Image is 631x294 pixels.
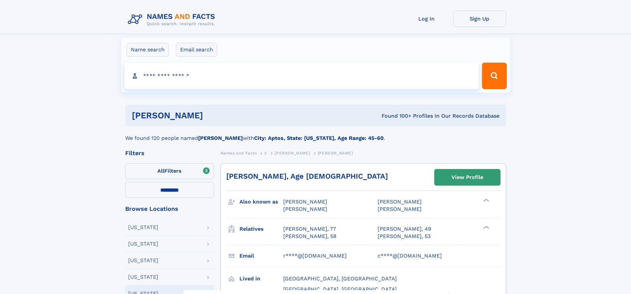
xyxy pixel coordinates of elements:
[378,225,431,233] a: [PERSON_NAME], 49
[453,11,506,27] a: Sign Up
[125,150,214,156] div: Filters
[125,206,214,212] div: Browse Locations
[125,126,506,142] div: We found 120 people named with .
[482,63,506,89] button: Search Button
[239,196,283,207] h3: Also known as
[283,199,327,205] span: [PERSON_NAME]
[254,135,384,141] b: City: Aptos, State: [US_STATE], Age Range: 45-60
[283,233,337,240] a: [PERSON_NAME], 58
[239,273,283,284] h3: Lived in
[264,149,267,157] a: C
[275,151,310,155] span: [PERSON_NAME]
[157,168,164,174] span: All
[482,225,490,229] div: ❯
[264,151,267,155] span: C
[128,225,158,230] div: [US_STATE]
[128,241,158,247] div: [US_STATE]
[132,111,292,120] h1: [PERSON_NAME]
[239,223,283,235] h3: Relatives
[176,43,217,57] label: Email search
[292,112,500,120] div: Found 100+ Profiles In Our Records Database
[318,151,353,155] span: [PERSON_NAME]
[226,172,388,180] a: [PERSON_NAME], Age [DEMOGRAPHIC_DATA]
[283,206,327,212] span: [PERSON_NAME]
[378,199,422,205] span: [PERSON_NAME]
[239,250,283,262] h3: Email
[128,258,158,263] div: [US_STATE]
[275,149,310,157] a: [PERSON_NAME]
[400,11,453,27] a: Log In
[378,233,431,240] a: [PERSON_NAME], 53
[128,274,158,280] div: [US_STATE]
[435,169,500,185] a: View Profile
[283,275,397,282] span: [GEOGRAPHIC_DATA], [GEOGRAPHIC_DATA]
[283,286,397,292] span: [GEOGRAPHIC_DATA], [GEOGRAPHIC_DATA]
[127,43,169,57] label: Name search
[125,63,479,89] input: search input
[451,170,483,185] div: View Profile
[198,135,243,141] b: [PERSON_NAME]
[125,11,221,29] img: Logo Names and Facts
[125,163,214,179] label: Filters
[378,206,422,212] span: [PERSON_NAME]
[221,149,257,157] a: Names and Facts
[283,225,336,233] a: [PERSON_NAME], 77
[482,198,490,203] div: ❯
